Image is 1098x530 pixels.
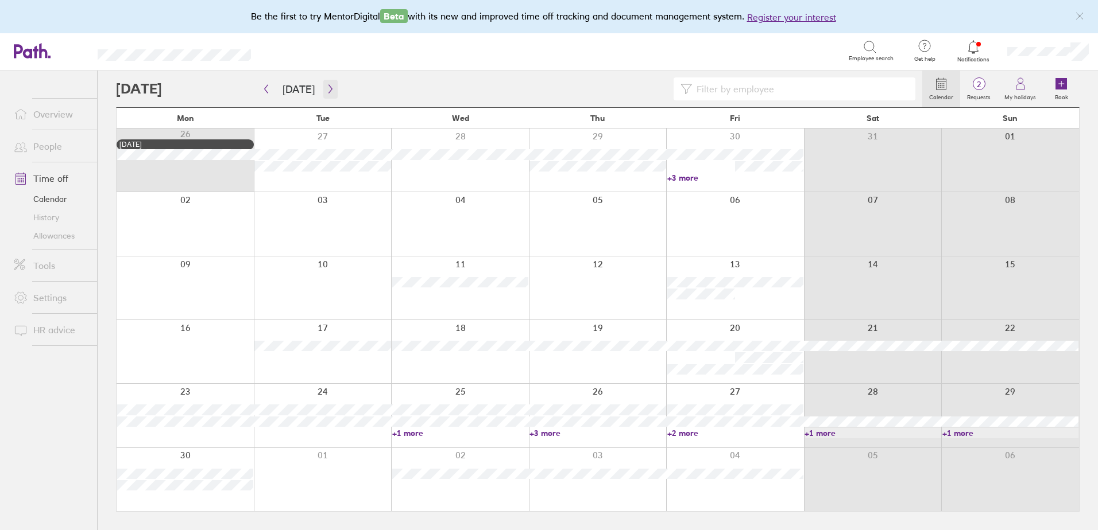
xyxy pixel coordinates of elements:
[805,428,941,438] a: +1 more
[5,103,97,126] a: Overview
[5,227,97,245] a: Allowances
[5,286,97,309] a: Settings
[906,56,944,63] span: Get help
[922,91,960,101] label: Calendar
[867,114,879,123] span: Sat
[529,428,666,438] a: +3 more
[5,135,97,158] a: People
[251,9,848,24] div: Be the first to try MentorDigital with its new and improved time off tracking and document manage...
[5,167,97,190] a: Time off
[730,114,740,123] span: Fri
[960,80,998,89] span: 2
[590,114,605,123] span: Thu
[5,318,97,341] a: HR advice
[942,428,1078,438] a: +1 more
[998,91,1043,101] label: My holidays
[1048,91,1075,101] label: Book
[960,91,998,101] label: Requests
[849,55,894,62] span: Employee search
[5,208,97,227] a: History
[5,190,97,208] a: Calendar
[119,141,251,149] div: [DATE]
[955,56,992,63] span: Notifications
[273,80,324,99] button: [DATE]
[1043,71,1080,107] a: Book
[5,254,97,277] a: Tools
[392,428,528,438] a: +1 more
[316,114,330,123] span: Tue
[667,428,803,438] a: +2 more
[1003,114,1018,123] span: Sun
[998,71,1043,107] a: My holidays
[960,71,998,107] a: 2Requests
[177,114,194,123] span: Mon
[922,71,960,107] a: Calendar
[282,45,311,56] div: Search
[747,10,836,24] button: Register your interest
[955,39,992,63] a: Notifications
[380,9,408,23] span: Beta
[692,78,908,100] input: Filter by employee
[452,114,469,123] span: Wed
[667,173,803,183] a: +3 more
